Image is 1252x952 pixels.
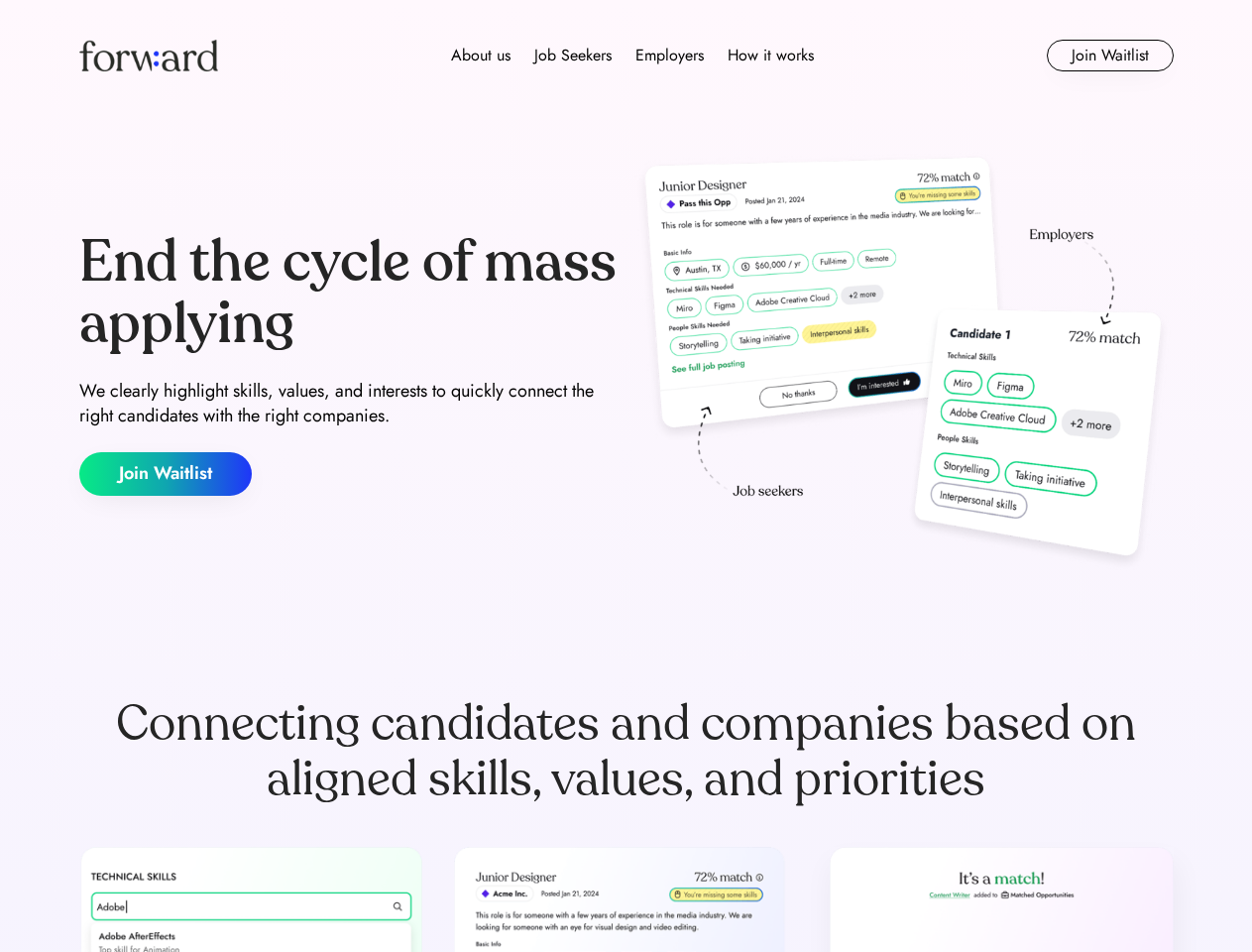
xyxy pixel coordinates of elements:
img: Forward logo [79,40,218,71]
img: hero-image.png [634,151,1174,577]
div: About us [451,44,511,67]
div: Employers [635,44,704,67]
div: We clearly highlight skills, values, and interests to quickly connect the right candidates with t... [79,379,619,428]
div: How it works [728,44,814,67]
div: End the cycle of mass applying [79,232,619,354]
div: Job Seekers [534,44,612,67]
button: Join Waitlist [79,452,252,496]
button: Join Waitlist [1047,40,1174,71]
div: Connecting candidates and companies based on aligned skills, values, and priorities [79,696,1174,807]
